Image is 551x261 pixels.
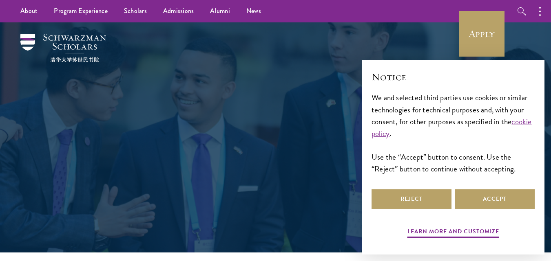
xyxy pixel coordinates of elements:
[372,116,532,139] a: cookie policy
[372,92,535,174] div: We and selected third parties use cookies or similar technologies for technical purposes and, wit...
[459,11,505,57] a: Apply
[372,189,451,209] button: Reject
[407,226,499,239] button: Learn more and customize
[372,70,535,84] h2: Notice
[455,189,535,209] button: Accept
[20,34,106,62] img: Schwarzman Scholars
